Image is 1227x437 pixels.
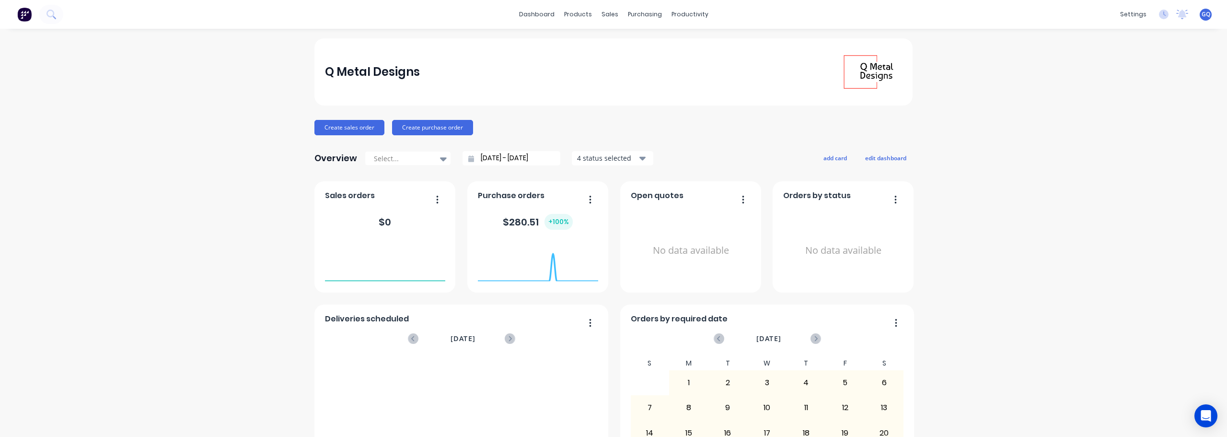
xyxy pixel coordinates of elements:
button: edit dashboard [859,152,913,164]
div: S [865,356,904,370]
div: $ 280.51 [503,214,573,230]
div: 6 [865,371,903,395]
div: 2 [709,371,747,395]
div: S [630,356,670,370]
div: 8 [670,396,708,420]
div: T [787,356,826,370]
div: 11 [787,396,825,420]
div: T [708,356,748,370]
div: sales [597,7,623,22]
span: [DATE] [756,333,781,344]
span: Open quotes [631,190,683,201]
div: settings [1115,7,1151,22]
button: Create purchase order [392,120,473,135]
div: 7 [631,396,669,420]
span: Purchase orders [478,190,544,201]
div: Q Metal Designs [325,62,420,82]
div: M [669,356,708,370]
div: purchasing [623,7,667,22]
div: 12 [826,396,864,420]
div: $ 0 [379,215,391,229]
img: Q Metal Designs [835,38,902,106]
span: GQ [1202,10,1210,19]
div: 4 [787,371,825,395]
div: No data available [631,205,751,296]
div: No data available [783,205,903,296]
span: [DATE] [451,333,475,344]
div: F [825,356,865,370]
div: 3 [748,371,786,395]
button: Create sales order [314,120,384,135]
div: 1 [670,371,708,395]
div: 5 [826,371,864,395]
span: Deliveries scheduled [325,313,409,325]
div: Open Intercom Messenger [1194,404,1217,427]
div: 4 status selected [577,153,637,163]
div: Overview [314,149,357,168]
div: W [747,356,787,370]
div: 9 [709,396,747,420]
span: Orders by status [783,190,851,201]
span: Sales orders [325,190,375,201]
a: dashboard [514,7,559,22]
div: 10 [748,396,786,420]
div: productivity [667,7,713,22]
div: + 100 % [544,214,573,230]
span: Orders by required date [631,313,728,325]
img: Factory [17,7,32,22]
div: 13 [865,396,903,420]
div: products [559,7,597,22]
button: add card [817,152,853,164]
button: 4 status selected [572,151,653,165]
